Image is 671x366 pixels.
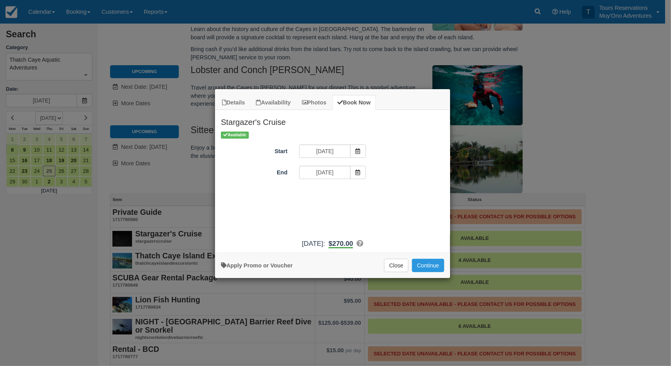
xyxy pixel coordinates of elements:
a: Availability [251,95,296,110]
div: : [215,239,450,249]
h2: Stargazer's Cruise [215,110,450,130]
label: End [215,166,293,177]
div: Item Modal [215,110,450,249]
a: Photos [297,95,332,110]
a: Details [217,95,250,110]
span: $270.00 [329,240,353,247]
label: Start [215,145,293,156]
span: [DATE] [302,240,323,247]
span: Available [221,132,249,138]
button: Add to Booking [412,259,444,272]
a: Book Now [332,95,375,110]
button: Close [384,259,408,272]
a: Apply Voucher [221,262,292,269]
